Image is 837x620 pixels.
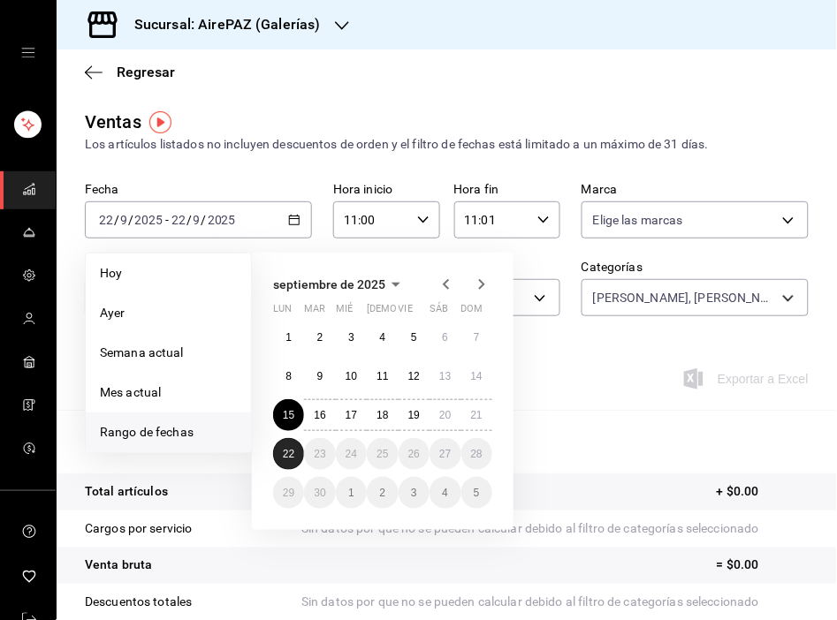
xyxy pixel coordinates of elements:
button: 3 de septiembre de 2025 [336,321,367,353]
label: Marca [582,184,809,196]
button: 9 de septiembre de 2025 [304,360,335,392]
button: 20 de septiembre de 2025 [430,399,460,431]
abbr: 3 de octubre de 2025 [411,487,417,499]
button: 6 de septiembre de 2025 [430,321,460,353]
abbr: 29 de septiembre de 2025 [283,487,294,499]
abbr: 24 de septiembre de 2025 [346,448,357,460]
button: 1 de octubre de 2025 [336,477,367,509]
p: + $0.00 [717,482,809,501]
button: Regresar [85,64,175,80]
label: Hora inicio [333,184,440,196]
abbr: 12 de septiembre de 2025 [408,370,420,382]
p: = $0.00 [717,556,809,575]
abbr: sábado [430,303,448,321]
button: 26 de septiembre de 2025 [399,438,430,470]
abbr: 4 de septiembre de 2025 [380,331,386,344]
abbr: lunes [273,303,292,321]
span: Mes actual [100,383,237,402]
button: 27 de septiembre de 2025 [430,438,460,470]
abbr: 15 de septiembre de 2025 [283,409,294,421]
span: Ayer [100,304,237,322]
button: 21 de septiembre de 2025 [461,399,492,431]
button: 5 de septiembre de 2025 [399,321,430,353]
input: -- [193,213,202,227]
div: Ventas [85,109,141,135]
abbr: 3 de septiembre de 2025 [348,331,354,344]
p: Total artículos [85,482,168,501]
img: Tooltip marker [149,111,171,133]
abbr: 21 de septiembre de 2025 [471,409,483,421]
abbr: 27 de septiembre de 2025 [439,448,451,460]
span: septiembre de 2025 [273,277,385,291]
span: Rango de fechas [100,423,237,442]
abbr: 11 de septiembre de 2025 [377,370,388,382]
span: - [165,213,169,227]
abbr: 23 de septiembre de 2025 [314,448,325,460]
button: 10 de septiembre de 2025 [336,360,367,392]
abbr: 14 de septiembre de 2025 [471,370,483,382]
abbr: 26 de septiembre de 2025 [408,448,420,460]
span: / [202,213,207,227]
p: Sin datos por que no se pueden calcular debido al filtro de categorías seleccionado [301,594,809,612]
abbr: 22 de septiembre de 2025 [283,448,294,460]
p: Venta bruta [85,556,152,575]
button: 3 de octubre de 2025 [399,477,430,509]
button: 18 de septiembre de 2025 [367,399,398,431]
button: 24 de septiembre de 2025 [336,438,367,470]
abbr: miércoles [336,303,353,321]
button: 29 de septiembre de 2025 [273,477,304,509]
button: 2 de septiembre de 2025 [304,321,335,353]
p: Cargos por servicio [85,519,193,538]
abbr: 8 de septiembre de 2025 [285,370,292,382]
abbr: 19 de septiembre de 2025 [408,409,420,421]
abbr: jueves [367,303,471,321]
button: 4 de septiembre de 2025 [367,321,398,353]
button: 5 de octubre de 2025 [461,477,492,509]
button: 15 de septiembre de 2025 [273,399,304,431]
abbr: 17 de septiembre de 2025 [346,409,357,421]
button: 19 de septiembre de 2025 [399,399,430,431]
button: 22 de septiembre de 2025 [273,438,304,470]
button: 11 de septiembre de 2025 [367,360,398,392]
span: / [114,213,119,227]
input: -- [171,213,186,227]
span: / [186,213,192,227]
input: -- [98,213,114,227]
button: 7 de septiembre de 2025 [461,321,492,353]
abbr: 25 de septiembre de 2025 [377,448,388,460]
abbr: 9 de septiembre de 2025 [317,370,323,382]
span: / [128,213,133,227]
input: -- [119,213,128,227]
button: 13 de septiembre de 2025 [430,360,460,392]
span: [PERSON_NAME], [PERSON_NAME], [PERSON_NAME], Del [PERSON_NAME], [PERSON_NAME], [GEOGRAPHIC_DATA],... [593,289,776,306]
button: 2 de octubre de 2025 [367,477,398,509]
abbr: 7 de septiembre de 2025 [474,331,480,344]
button: 1 de septiembre de 2025 [273,321,304,353]
label: Fecha [85,184,312,196]
button: 28 de septiembre de 2025 [461,438,492,470]
abbr: 18 de septiembre de 2025 [377,409,388,421]
abbr: 4 de octubre de 2025 [442,487,448,499]
input: ---- [133,213,164,227]
abbr: 28 de septiembre de 2025 [471,448,483,460]
abbr: 2 de septiembre de 2025 [317,331,323,344]
button: 23 de septiembre de 2025 [304,438,335,470]
p: Descuentos totales [85,594,192,612]
span: Hoy [100,264,237,283]
abbr: 10 de septiembre de 2025 [346,370,357,382]
abbr: 2 de octubre de 2025 [380,487,386,499]
span: Regresar [117,64,175,80]
abbr: 20 de septiembre de 2025 [439,409,451,421]
span: Elige las marcas [593,211,683,229]
button: 12 de septiembre de 2025 [399,360,430,392]
abbr: 16 de septiembre de 2025 [314,409,325,421]
abbr: 1 de septiembre de 2025 [285,331,292,344]
abbr: 5 de septiembre de 2025 [411,331,417,344]
abbr: 6 de septiembre de 2025 [442,331,448,344]
button: 14 de septiembre de 2025 [461,360,492,392]
h3: Sucursal: AirePAZ (Galerías) [120,14,321,35]
abbr: domingo [461,303,483,321]
div: Los artículos listados no incluyen descuentos de orden y el filtro de fechas está limitado a un m... [85,135,809,154]
label: Hora fin [454,184,561,196]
